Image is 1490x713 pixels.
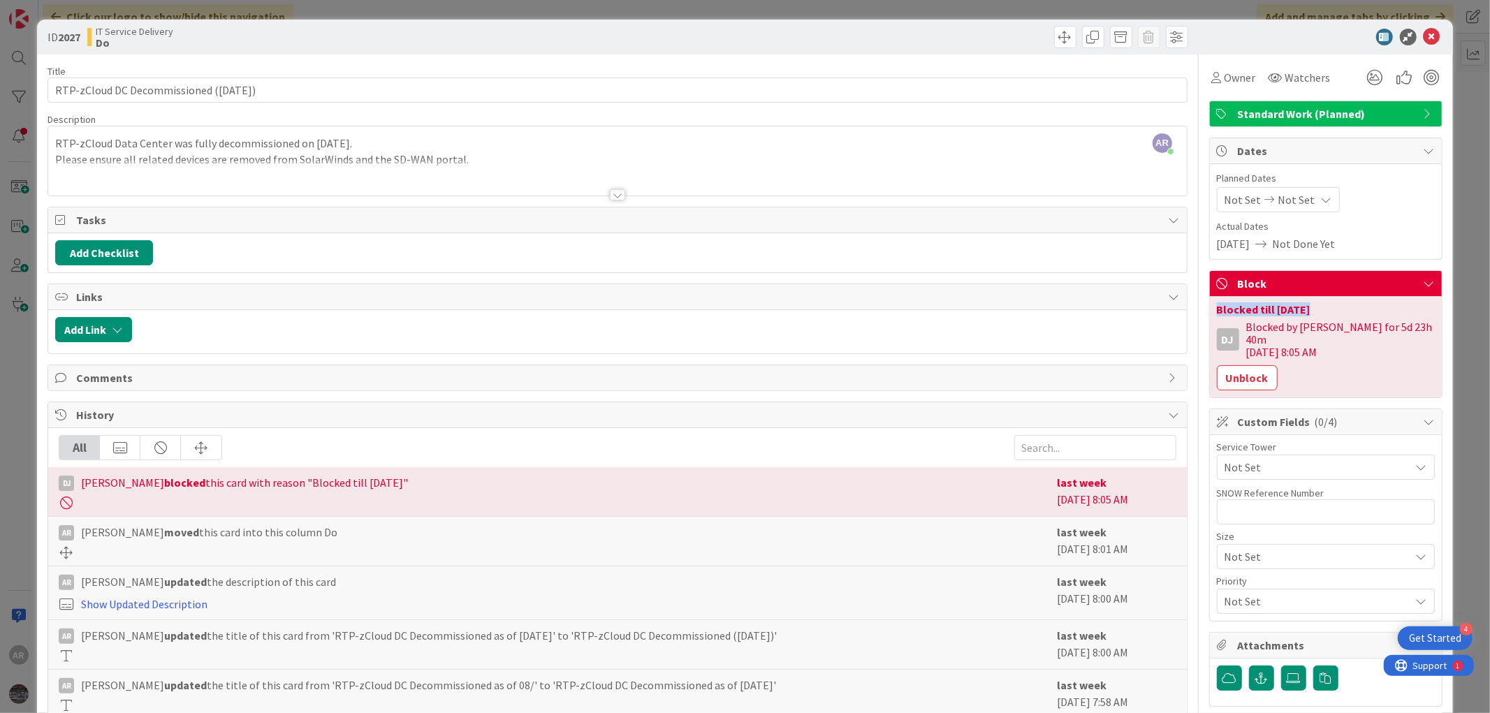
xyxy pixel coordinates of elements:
[29,2,64,19] span: Support
[81,524,337,541] span: [PERSON_NAME] this card into this column Do
[76,406,1161,423] span: History
[1460,623,1473,635] div: 4
[1217,531,1435,541] div: Size
[55,317,132,342] button: Add Link
[55,240,153,265] button: Add Checklist
[1238,637,1417,654] span: Attachments
[1058,677,1176,712] div: [DATE] 7:58 AM
[48,113,96,126] span: Description
[1153,133,1172,153] span: AR
[73,6,76,17] div: 1
[1273,235,1336,252] span: Not Done Yet
[1058,474,1176,509] div: [DATE] 8:05 AM
[81,627,777,644] span: [PERSON_NAME] the title of this card from 'RTP-zCloud DC Decommissioned as of [DATE]' to 'RTP-zCl...
[48,29,80,45] span: ID
[1225,191,1262,208] span: Not Set
[59,476,74,491] div: DJ
[1238,142,1417,159] span: Dates
[1278,191,1315,208] span: Not Set
[1225,547,1403,566] span: Not Set
[81,597,207,611] a: Show Updated Description
[1217,328,1239,351] div: DJ
[1225,591,1403,611] span: Not Set
[59,629,74,644] div: AR
[81,573,336,590] span: [PERSON_NAME] the description of this card
[1217,219,1435,234] span: Actual Dates
[1014,435,1176,460] input: Search...
[59,575,74,590] div: AR
[1225,69,1256,86] span: Owner
[1246,321,1435,358] div: Blocked by [PERSON_NAME] for 5d 23h 40m [DATE] 8:05 AM
[1058,575,1107,589] b: last week
[1058,678,1107,692] b: last week
[81,474,408,491] span: [PERSON_NAME] this card with reason "Blocked till [DATE]"
[164,678,207,692] b: updated
[76,212,1161,228] span: Tasks
[1058,627,1176,662] div: [DATE] 8:00 AM
[59,678,74,693] div: AR
[1315,415,1338,429] span: ( 0/4 )
[96,26,173,37] span: IT Service Delivery
[81,677,776,693] span: [PERSON_NAME] the title of this card from 'RTP-zCloud DC Decommissioned as of 08/' to 'RTP-zCloud...
[1058,524,1176,559] div: [DATE] 8:01 AM
[1058,629,1107,642] b: last week
[76,369,1161,386] span: Comments
[1217,487,1324,499] label: SNOW Reference Number
[1217,576,1435,586] div: Priority
[1217,442,1435,452] div: Service Tower
[1217,304,1435,315] div: Blocked till [DATE]
[1398,626,1473,650] div: Open Get Started checklist, remaining modules: 4
[55,152,1179,168] p: Please ensure all related devices are removed from SolarWinds and the SD-WAN portal.
[1409,631,1461,645] div: Get Started
[164,476,205,490] b: blocked
[164,575,207,589] b: updated
[1285,69,1331,86] span: Watchers
[164,629,207,642] b: updated
[48,65,66,78] label: Title
[96,37,173,48] b: Do
[1058,525,1107,539] b: last week
[55,135,1179,152] p: RTP-zCloud Data Center was fully decommissioned on [DATE].
[76,288,1161,305] span: Links
[1225,459,1410,476] span: Not Set
[164,525,199,539] b: moved
[48,78,1187,103] input: type card name here...
[58,30,80,44] b: 2027
[1217,235,1250,252] span: [DATE]
[59,436,100,460] div: All
[1238,275,1417,292] span: Block
[1217,171,1435,186] span: Planned Dates
[1058,476,1107,490] b: last week
[1238,105,1417,122] span: Standard Work (Planned)
[59,525,74,541] div: AR
[1058,573,1176,612] div: [DATE] 8:00 AM
[1217,365,1278,390] button: Unblock
[1238,413,1417,430] span: Custom Fields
